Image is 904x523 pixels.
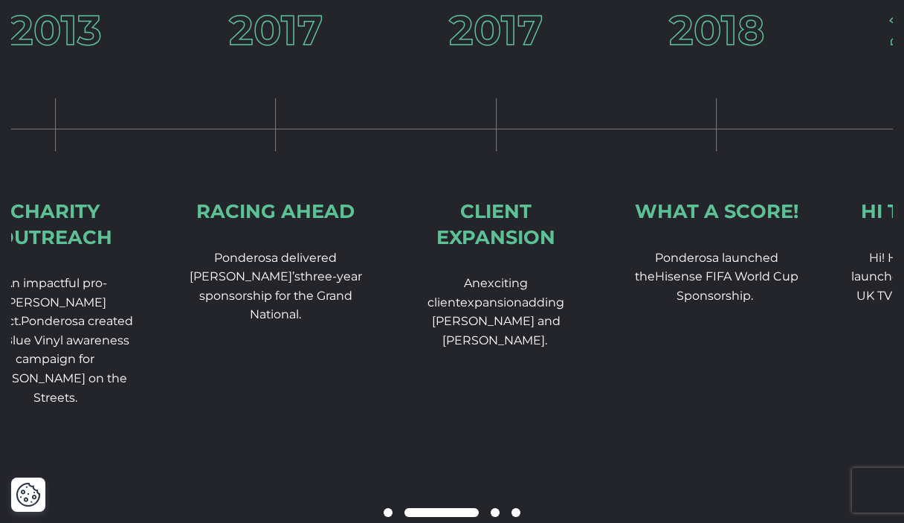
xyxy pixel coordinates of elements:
[229,10,323,51] h3: 2017
[449,10,543,51] h3: 2017
[763,251,778,265] span: ed
[432,314,561,347] span: [PERSON_NAME] and [PERSON_NAME].
[321,251,337,265] span: ed
[9,10,102,51] h3: 2013
[635,199,798,225] div: What a score!
[427,295,460,309] span: client
[199,269,362,321] span: three-year sponsorship for the Grand National.
[16,482,41,507] img: Revisit consent button
[635,269,655,283] span: the
[488,276,528,290] span: xciting
[669,10,764,51] h3: 2018
[190,269,300,283] span: [PERSON_NAME]’s
[196,199,355,225] div: Racing ahead
[522,295,564,309] span: adding
[464,276,472,290] span: A
[655,269,798,303] span: Hisense FIFA World Cup Sponsorship.
[16,482,41,507] button: Cookie Settings
[410,199,583,250] div: Client expansion
[214,251,321,265] span: Ponderosa deliver
[472,276,480,290] span: n
[460,295,522,309] span: expansion
[480,276,488,290] span: e
[655,251,763,265] span: Ponderosa launch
